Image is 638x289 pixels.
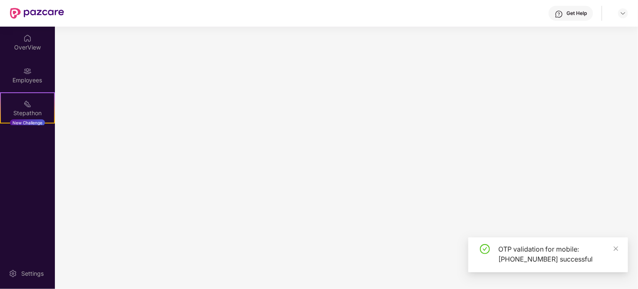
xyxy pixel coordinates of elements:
[498,244,618,264] div: OTP validation for mobile: [PHONE_NUMBER] successful
[10,119,45,126] div: New Challenge
[613,246,619,252] span: close
[23,67,32,75] img: svg+xml;base64,PHN2ZyBpZD0iRW1wbG95ZWVzIiB4bWxucz0iaHR0cDovL3d3dy53My5vcmcvMjAwMC9zdmciIHdpZHRoPS...
[10,8,64,19] img: New Pazcare Logo
[19,269,46,278] div: Settings
[9,269,17,278] img: svg+xml;base64,PHN2ZyBpZD0iU2V0dGluZy0yMHgyMCIgeG1sbnM9Imh0dHA6Ly93d3cudzMub3JnLzIwMDAvc3ZnIiB3aW...
[1,109,54,117] div: Stepathon
[620,10,626,17] img: svg+xml;base64,PHN2ZyBpZD0iRHJvcGRvd24tMzJ4MzIiIHhtbG5zPSJodHRwOi8vd3d3LnczLm9yZy8yMDAwL3N2ZyIgd2...
[23,100,32,108] img: svg+xml;base64,PHN2ZyB4bWxucz0iaHR0cDovL3d3dy53My5vcmcvMjAwMC9zdmciIHdpZHRoPSIyMSIgaGVpZ2h0PSIyMC...
[566,10,587,17] div: Get Help
[23,34,32,42] img: svg+xml;base64,PHN2ZyBpZD0iSG9tZSIgeG1sbnM9Imh0dHA6Ly93d3cudzMub3JnLzIwMDAvc3ZnIiB3aWR0aD0iMjAiIG...
[555,10,563,18] img: svg+xml;base64,PHN2ZyBpZD0iSGVscC0zMngzMiIgeG1sbnM9Imh0dHA6Ly93d3cudzMub3JnLzIwMDAvc3ZnIiB3aWR0aD...
[480,244,490,254] span: check-circle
